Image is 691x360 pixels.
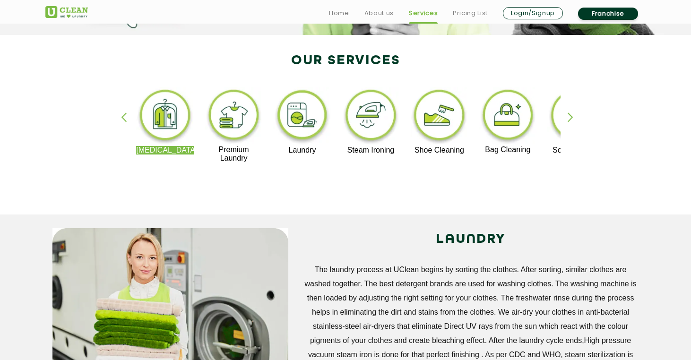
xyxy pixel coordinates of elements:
[136,146,194,154] p: [MEDICAL_DATA]
[342,87,400,146] img: steam_ironing_11zon.webp
[479,87,537,146] img: bag_cleaning_11zon.webp
[503,7,563,19] a: Login/Signup
[364,8,394,19] a: About us
[453,8,488,19] a: Pricing List
[136,87,194,146] img: dry_cleaning_11zon.webp
[205,146,263,163] p: Premium Laundry
[329,8,349,19] a: Home
[479,146,537,154] p: Bag Cleaning
[547,146,605,154] p: Sofa Cleaning
[410,146,468,154] p: Shoe Cleaning
[273,87,331,146] img: laundry_cleaning_11zon.webp
[409,8,438,19] a: Services
[410,87,468,146] img: shoe_cleaning_11zon.webp
[547,87,605,146] img: sofa_cleaning_11zon.webp
[205,87,263,146] img: premium_laundry_cleaning_11zon.webp
[45,6,88,18] img: UClean Laundry and Dry Cleaning
[302,228,639,251] h2: LAUNDRY
[273,146,331,154] p: Laundry
[578,8,638,20] a: Franchise
[342,146,400,154] p: Steam Ironing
